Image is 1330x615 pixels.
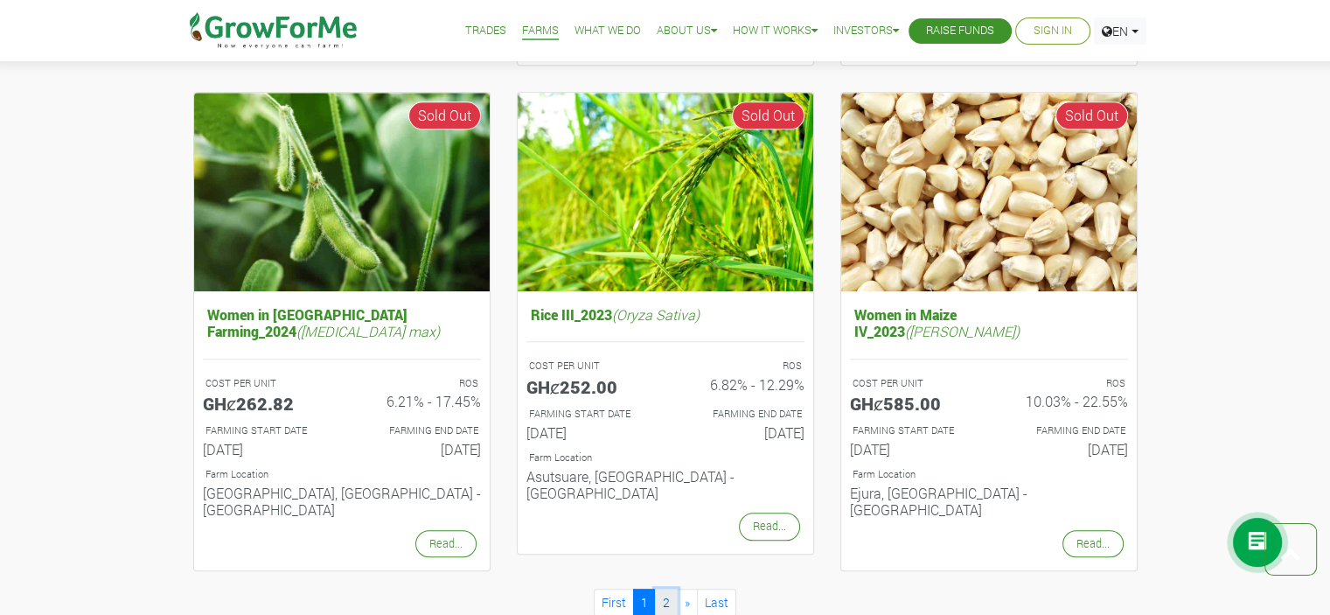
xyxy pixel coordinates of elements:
a: About Us [657,22,717,40]
a: EN [1094,17,1146,45]
h6: Asutsuare, [GEOGRAPHIC_DATA] - [GEOGRAPHIC_DATA] [526,468,804,501]
h5: Women in Maize IV_2023 [850,302,1128,344]
p: Location of Farm [205,467,478,482]
h5: GHȼ262.82 [203,393,329,414]
a: Investors [833,22,899,40]
p: FARMING END DATE [1005,423,1125,438]
p: FARMING END DATE [358,423,478,438]
span: Sold Out [732,101,804,129]
h6: 6.82% - 12.29% [679,376,804,393]
img: growforme image [194,93,490,291]
h6: [DATE] [355,441,481,458]
p: FARMING END DATE [681,407,802,422]
h6: [DATE] [203,441,329,458]
h5: Rice III_2023 [526,302,804,327]
h6: [DATE] [1002,441,1128,458]
p: Location of Farm [529,451,802,465]
i: ([PERSON_NAME]) [905,322,1020,340]
h6: [DATE] [526,424,652,441]
h5: GHȼ252.00 [526,376,652,397]
h6: [DATE] [679,424,804,441]
h6: 6.21% - 17.45% [355,393,481,409]
span: Sold Out [408,101,481,129]
a: Sign In [1034,22,1072,40]
p: COST PER UNIT [205,376,326,391]
h5: GHȼ585.00 [850,393,976,414]
p: FARMING START DATE [529,407,650,422]
a: Read... [415,530,477,557]
h6: 10.03% - 22.55% [1002,393,1128,409]
p: COST PER UNIT [853,376,973,391]
a: Raise Funds [926,22,994,40]
p: ROS [681,359,802,374]
img: growforme image [841,93,1137,291]
a: What We Do [574,22,641,40]
p: FARMING START DATE [853,423,973,438]
p: Location of Farm [853,467,1125,482]
p: FARMING START DATE [205,423,326,438]
span: Sold Out [1055,101,1128,129]
i: ([MEDICAL_DATA] max) [296,322,440,340]
a: How it Works [733,22,818,40]
h6: [DATE] [850,441,976,458]
a: Read... [739,513,800,540]
img: growforme image [518,93,813,291]
i: (Oryza Sativa) [612,305,700,324]
a: Farms [522,22,559,40]
h5: Women in [GEOGRAPHIC_DATA] Farming_2024 [203,302,481,344]
h6: [GEOGRAPHIC_DATA], [GEOGRAPHIC_DATA] - [GEOGRAPHIC_DATA] [203,485,481,518]
p: ROS [1005,376,1125,391]
h6: Ejura, [GEOGRAPHIC_DATA] - [GEOGRAPHIC_DATA] [850,485,1128,518]
p: COST PER UNIT [529,359,650,374]
span: » [685,594,690,611]
a: Read... [1062,530,1124,557]
p: ROS [358,376,478,391]
a: Trades [465,22,506,40]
